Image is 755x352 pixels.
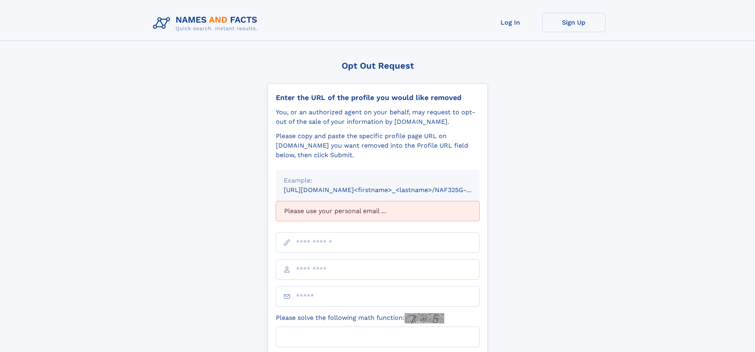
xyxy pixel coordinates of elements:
div: Please use your personal email ... [276,201,480,221]
div: Example: [284,176,472,185]
div: Opt Out Request [268,61,488,71]
div: Enter the URL of the profile you would like removed [276,93,480,102]
div: Please copy and paste the specific profile page URL on [DOMAIN_NAME] you want removed into the Pr... [276,131,480,160]
small: [URL][DOMAIN_NAME]<firstname>_<lastname>/NAF325G-xxxxxxxx [284,186,495,194]
a: Sign Up [542,13,606,32]
a: Log In [479,13,542,32]
div: You, or an authorized agent on your behalf, may request to opt-out of the sale of your informatio... [276,108,480,127]
label: Please solve the following math function: [276,313,444,323]
img: Logo Names and Facts [150,13,264,34]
